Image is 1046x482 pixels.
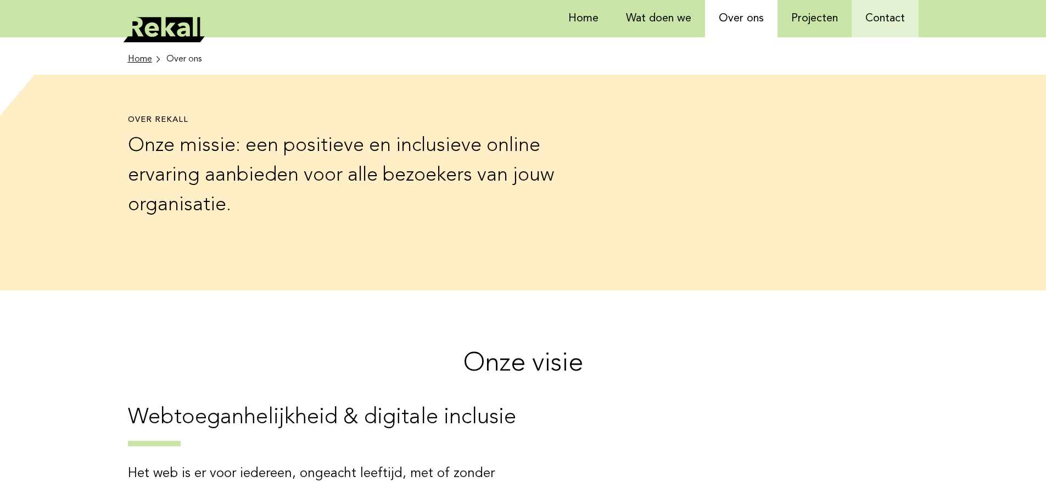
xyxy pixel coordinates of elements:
h2: Onze visie [128,347,919,381]
h1: Over Rekall [128,115,577,126]
li: Over ons [166,53,202,66]
h3: Webtoeganhelijkheid & digitale inclusie [128,403,919,446]
a: Home [128,53,162,66]
p: Onze missie: een positieve en inclusieve online ervaring aanbieden voor alle bezoekers van jouw o... [128,131,577,220]
span: Home [128,53,152,66]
